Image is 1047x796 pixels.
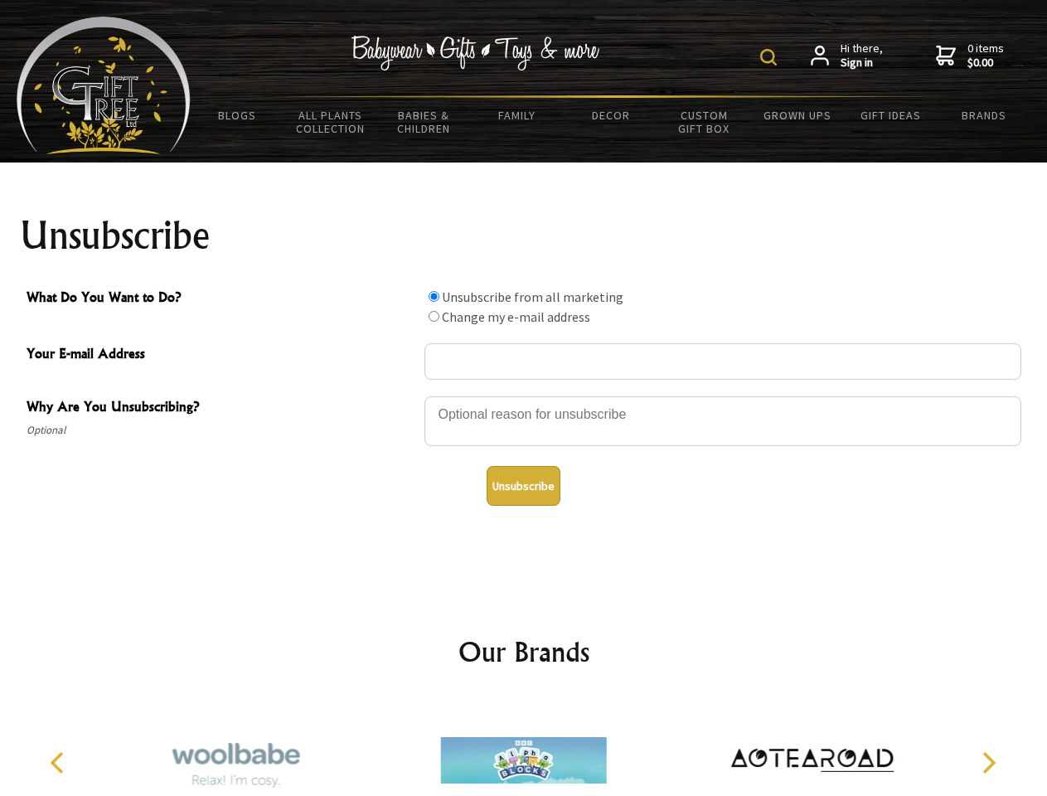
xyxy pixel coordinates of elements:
[750,98,844,133] a: Grown Ups
[27,420,416,440] span: Optional
[967,41,1004,70] span: 0 items
[471,98,565,133] a: Family
[20,216,1028,255] h1: Unsubscribe
[351,36,600,70] img: Babywear - Gifts - Toys & more
[424,343,1021,380] input: Your E-mail Address
[191,98,284,133] a: BLOGS
[936,41,1004,70] a: 0 items$0.00
[811,41,883,70] a: Hi there,Sign in
[27,396,416,420] span: Why Are You Unsubscribing?
[938,98,1031,133] a: Brands
[17,17,191,154] img: Babyware - Gifts - Toys and more...
[27,343,416,367] span: Your E-mail Address
[429,311,439,322] input: What Do You Want to Do?
[284,98,378,146] a: All Plants Collection
[970,745,1006,781] button: Next
[377,98,471,146] a: Babies & Children
[487,466,560,506] button: Unsubscribe
[442,308,590,325] label: Change my e-mail address
[564,98,657,133] a: Decor
[27,287,416,311] span: What Do You Want to Do?
[841,41,883,70] span: Hi there,
[841,56,883,70] strong: Sign in
[429,291,439,302] input: What Do You Want to Do?
[424,396,1021,446] textarea: Why Are You Unsubscribing?
[844,98,938,133] a: Gift Ideas
[41,745,78,781] button: Previous
[442,289,623,305] label: Unsubscribe from all marketing
[760,49,777,66] img: product search
[657,98,751,146] a: Custom Gift Box
[33,632,1015,672] h2: Our Brands
[967,56,1004,70] strong: $0.00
